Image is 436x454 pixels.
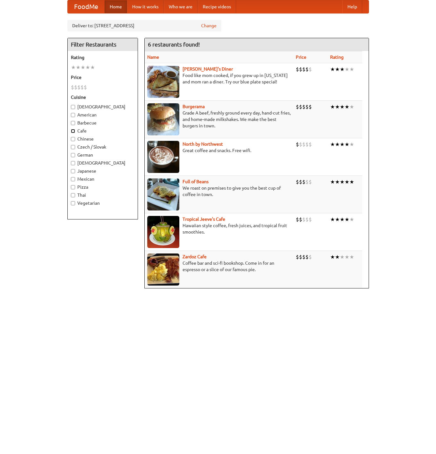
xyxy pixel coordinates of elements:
[330,216,335,223] li: ★
[71,94,134,100] h5: Cuisine
[335,103,340,110] li: ★
[183,217,225,222] a: Tropical Jeeve's Cafe
[342,0,362,13] a: Help
[71,201,75,205] input: Vegetarian
[76,64,81,71] li: ★
[299,103,302,110] li: $
[147,260,291,273] p: Coffee bar and sci-fi bookshop. Come in for an espresso or a slice of our famous pie.
[147,253,179,286] img: zardoz.jpg
[71,64,76,71] li: ★
[71,193,75,197] input: Thai
[71,200,134,206] label: Vegetarian
[85,64,90,71] li: ★
[296,103,299,110] li: $
[309,141,312,148] li: $
[71,136,134,142] label: Chinese
[71,176,134,182] label: Mexican
[147,178,179,210] img: beans.jpg
[340,216,345,223] li: ★
[340,141,345,148] li: ★
[309,216,312,223] li: $
[198,0,236,13] a: Recipe videos
[71,54,134,61] h5: Rating
[349,103,354,110] li: ★
[349,216,354,223] li: ★
[302,253,305,261] li: $
[302,141,305,148] li: $
[305,103,309,110] li: $
[201,22,217,29] a: Change
[296,55,306,60] a: Price
[299,178,302,185] li: $
[90,64,95,71] li: ★
[309,103,312,110] li: $
[309,178,312,185] li: $
[71,185,75,189] input: Pizza
[340,103,345,110] li: ★
[71,177,75,181] input: Mexican
[71,161,75,165] input: [DEMOGRAPHIC_DATA]
[68,38,138,51] h4: Filter Restaurants
[147,55,159,60] a: Name
[71,84,74,91] li: $
[340,66,345,73] li: ★
[330,66,335,73] li: ★
[299,141,302,148] li: $
[71,113,75,117] input: American
[71,129,75,133] input: Cafe
[335,141,340,148] li: ★
[309,66,312,73] li: $
[147,147,291,154] p: Great coffee and snacks. Free wifi.
[183,66,233,72] a: [PERSON_NAME]'s Diner
[71,160,134,166] label: [DEMOGRAPHIC_DATA]
[335,178,340,185] li: ★
[305,141,309,148] li: $
[71,184,134,190] label: Pizza
[127,0,164,13] a: How it works
[71,169,75,173] input: Japanese
[302,216,305,223] li: $
[84,84,87,91] li: $
[71,137,75,141] input: Chinese
[147,185,291,198] p: We roast on premises to give you the best cup of coffee in town.
[335,216,340,223] li: ★
[183,254,207,259] b: Zardoz Cafe
[340,253,345,261] li: ★
[296,178,299,185] li: $
[305,216,309,223] li: $
[345,103,349,110] li: ★
[183,179,209,184] a: Full of Beans
[71,112,134,118] label: American
[71,153,75,157] input: German
[67,20,221,31] div: Deliver to: [STREET_ADDRESS]
[81,64,85,71] li: ★
[330,103,335,110] li: ★
[183,104,205,109] b: Burgerama
[345,253,349,261] li: ★
[345,216,349,223] li: ★
[345,178,349,185] li: ★
[296,216,299,223] li: $
[147,141,179,173] img: north.jpg
[302,103,305,110] li: $
[330,178,335,185] li: ★
[302,66,305,73] li: $
[71,104,134,110] label: [DEMOGRAPHIC_DATA]
[105,0,127,13] a: Home
[330,253,335,261] li: ★
[330,141,335,148] li: ★
[147,222,291,235] p: Hawaiian style coffee, fresh juices, and tropical fruit smoothies.
[71,120,134,126] label: Barbecue
[349,178,354,185] li: ★
[309,253,312,261] li: $
[71,74,134,81] h5: Price
[147,66,179,98] img: sallys.jpg
[148,41,200,47] ng-pluralize: 6 restaurants found!
[296,141,299,148] li: $
[305,253,309,261] li: $
[349,66,354,73] li: ★
[81,84,84,91] li: $
[147,72,291,85] p: Food like mom cooked, if you grew up in [US_STATE] and mom ran a diner. Try our blue plate special!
